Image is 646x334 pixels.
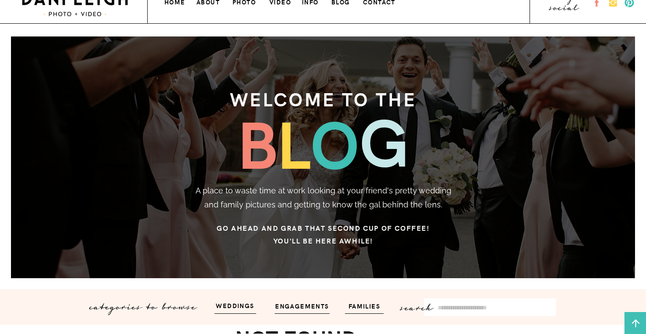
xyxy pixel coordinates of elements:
h3: l [276,108,327,175]
p: search [401,299,443,310]
p: A place to waste time at work looking at your friend's pretty wedding and family pictures and get... [193,184,453,214]
p: categories to browse [90,298,203,309]
h3: welcome to the [179,82,467,108]
h3: b [237,108,297,171]
a: families [343,301,386,311]
h3: g [359,106,409,175]
a: engagements [272,301,332,311]
h3: o [310,108,376,175]
h3: Go ahead and grab that second cup of coffee! You'll be here awhile! [158,221,488,244]
a: weddings [209,300,261,310]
